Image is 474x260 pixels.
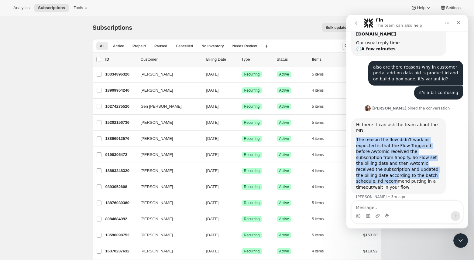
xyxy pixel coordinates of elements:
[105,215,378,223] div: 8084684992[PERSON_NAME][DATE]SuccessRecurringSuccessActive5 items$155.88
[279,249,289,254] span: Active
[363,249,378,253] span: $119.92
[407,4,435,12] button: Help
[141,248,173,254] span: [PERSON_NAME]
[325,25,348,30] span: Bulk updates
[322,23,352,32] button: Bulk updates
[5,46,117,72] div: Tim says…
[206,72,219,76] span: [DATE]
[9,199,14,204] button: Emoji picker
[105,168,136,174] p: 18883248320
[312,231,331,239] button: 5 items
[262,42,271,50] button: Create new view
[105,103,136,110] p: 10274275520
[105,183,378,191] div: 9893052608[PERSON_NAME][DATE]SuccessRecurringSuccessActive4 items$113.93
[105,120,136,126] p: 15202156736
[141,87,173,93] span: [PERSON_NAME]
[137,230,198,240] button: [PERSON_NAME]
[105,118,378,127] div: 15202156736[PERSON_NAME][DATE]SuccessRecurringSuccessActive5 items$160.50
[141,232,173,238] span: [PERSON_NAME]
[279,104,289,109] span: Active
[74,5,83,10] span: Tools
[279,233,289,238] span: Active
[206,56,237,62] p: Billing Date
[244,120,260,125] span: Recurring
[312,249,324,254] span: 4 items
[104,196,114,206] button: Send a message…
[113,44,124,49] span: Active
[105,167,378,175] div: 18883248320[PERSON_NAME][DATE]SuccessRecurringSuccessActive4 items$110.92
[132,44,146,49] span: Prepaid
[279,152,289,157] span: Active
[436,4,464,12] button: Settings
[312,120,324,125] span: 5 items
[312,70,331,79] button: 5 items
[312,217,324,221] span: 5 items
[105,136,136,142] p: 18896912576
[206,184,219,189] span: [DATE]
[453,233,468,248] iframe: Intercom live chat
[244,88,260,93] span: Recurring
[312,150,331,159] button: 4 items
[244,136,260,141] span: Recurring
[312,136,324,141] span: 4 items
[312,104,324,109] span: 5 items
[105,232,136,238] p: 13596098752
[10,122,95,175] div: The reason the flow didn't work as expected is that the Flow Triggered before Awtomic received th...
[68,71,117,85] div: it's a bit confusing
[10,25,95,37] div: Our usual reply time 🕒
[13,5,29,10] span: Analytics
[105,150,378,159] div: 9198305472[PERSON_NAME][DATE]SuccessRecurringSuccessActive4 items$120.92
[105,86,378,95] div: 18909954240[PERSON_NAME][DATE]SuccessRecurringSuccessActive4 items$88.93
[105,71,136,77] p: 10334896320
[206,168,219,173] span: [DATE]
[312,102,331,111] button: 5 items
[312,134,331,143] button: 4 items
[105,134,378,143] div: 18896912576[PERSON_NAME][DATE]SuccessRecurringSuccessActive4 items$115.42
[446,5,461,10] span: Settings
[244,152,260,157] span: Recurring
[279,88,289,93] span: Active
[244,72,260,77] span: Recurring
[417,5,425,10] span: Help
[105,200,136,206] p: 18876039360
[105,152,136,158] p: 9198305472
[312,72,324,77] span: 5 items
[312,215,331,223] button: 5 items
[105,56,136,62] p: ID
[206,201,219,205] span: [DATE]
[312,152,324,157] span: 4 items
[206,104,219,109] span: [DATE]
[26,91,60,96] b: [PERSON_NAME]
[346,15,468,228] iframe: Intercom live chat
[312,88,324,93] span: 4 items
[137,86,198,95] button: [PERSON_NAME]
[279,201,289,205] span: Active
[141,152,173,158] span: [PERSON_NAME]
[38,5,65,10] span: Subscriptions
[279,72,289,77] span: Active
[105,87,136,93] p: 18909954240
[312,247,331,255] button: 4 items
[22,46,117,71] div: also are there reasons why in customer portal add-on data-pid is product id and on build a box pa...
[312,199,331,207] button: 5 items
[70,4,93,12] button: Tools
[137,150,198,160] button: [PERSON_NAME]
[141,216,173,222] span: [PERSON_NAME]
[277,56,307,62] p: Status
[141,184,173,190] span: [PERSON_NAME]
[279,136,289,141] span: Active
[137,102,198,111] button: Gen [PERSON_NAME]
[10,4,33,12] button: Analytics
[105,102,378,111] div: 10274275520Gen [PERSON_NAME][DATE]SuccessRecurringSuccessActive5 items$147.69
[137,166,198,176] button: [PERSON_NAME]
[105,199,378,207] div: 18876039360[PERSON_NAME][DATE]SuccessRecurringSuccessActive5 items$76.36
[312,183,331,191] button: 4 items
[206,233,219,237] span: [DATE]
[244,104,260,109] span: Recurring
[19,199,24,204] button: Gif picker
[279,217,289,221] span: Active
